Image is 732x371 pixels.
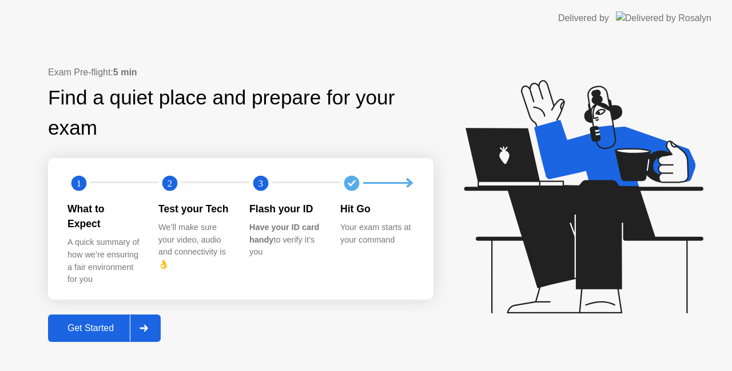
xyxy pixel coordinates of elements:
div: We’ll make sure your video, audio and connectivity is 👌 [158,221,231,271]
text: 3 [258,178,263,188]
div: What to Expect [67,201,140,232]
img: Delivered by Rosalyn [616,11,711,25]
b: Have your ID card handy [249,223,319,244]
div: Delivered by [558,11,609,25]
div: Get Started [51,323,130,333]
div: to verify it’s you [249,221,322,259]
div: Exam Pre-flight: [48,66,433,79]
div: Hit Go [340,201,413,216]
div: Find a quiet place and prepare for your exam [48,83,433,143]
button: Get Started [48,314,161,342]
text: 1 [77,178,81,188]
div: Test your Tech [158,201,231,216]
text: 2 [168,178,172,188]
div: Flash your ID [249,201,322,216]
div: A quick summary of how we’re ensuring a fair environment for you [67,236,140,285]
div: Your exam starts at your command [340,221,413,246]
b: 5 min [113,67,137,77]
